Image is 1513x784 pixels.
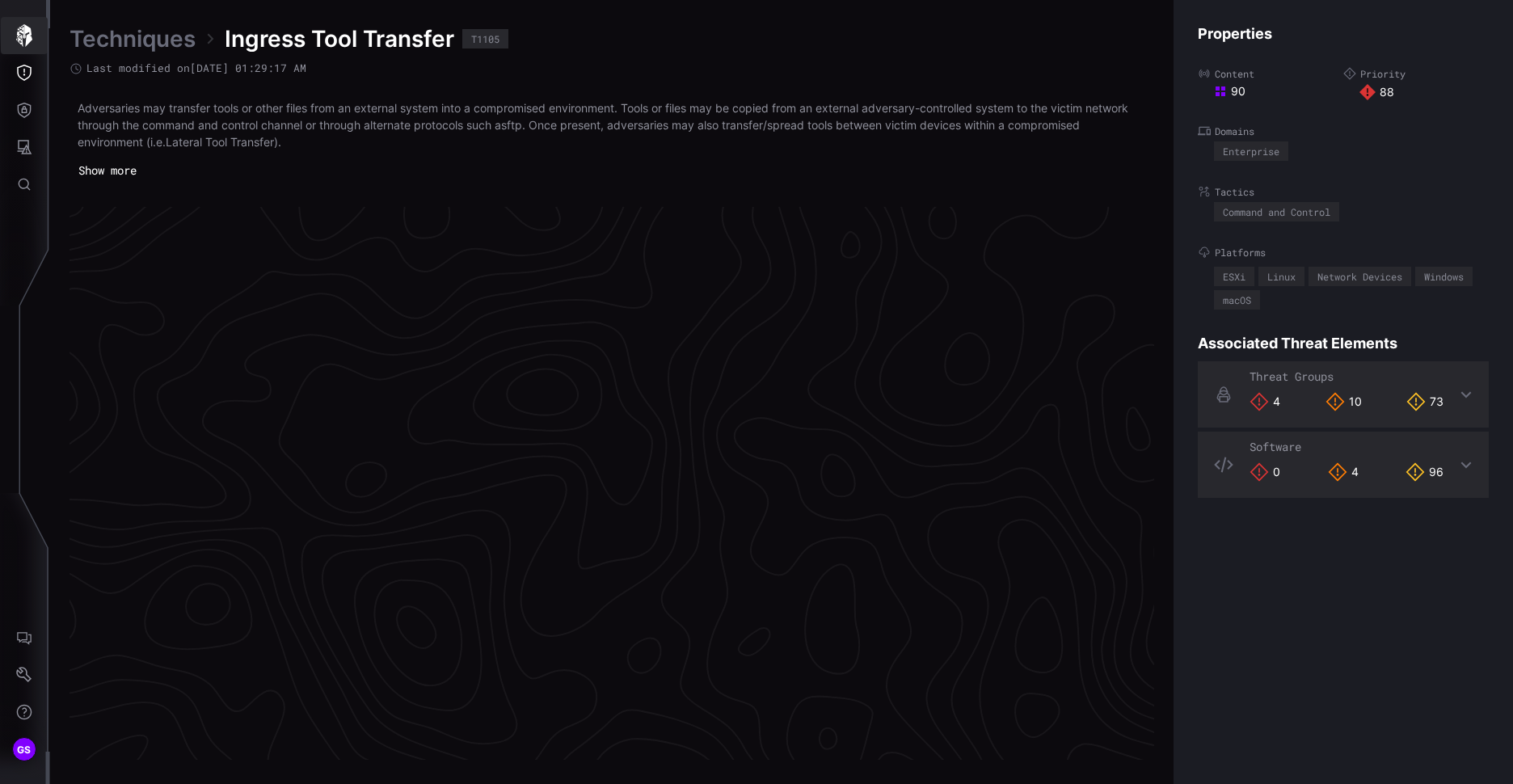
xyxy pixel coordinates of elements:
p: Adversaries may transfer tools or other files from an external system into a compromised environm... [78,99,1146,150]
div: 4 [1328,462,1359,482]
div: 90 [1214,84,1343,99]
h4: Associated Threat Elements [1198,334,1489,352]
button: Show more [70,158,145,183]
div: Command and Control [1223,207,1330,217]
a: Techniques [70,24,196,53]
div: T1105 [471,34,499,44]
label: Tactics [1198,185,1489,198]
div: Linux [1267,272,1296,281]
span: Software [1250,439,1301,454]
div: ESXi [1223,272,1245,281]
label: Content [1198,67,1343,80]
span: Threat Groups [1250,369,1334,384]
div: 10 [1325,392,1362,411]
label: Platforms [1198,246,1489,259]
label: Priority [1343,67,1489,80]
a: ftp [507,118,522,132]
div: 0 [1250,462,1280,482]
a: Lateral Tool Transfer [166,135,274,149]
span: Ingress Tool Transfer [225,24,454,53]
div: Windows [1424,272,1464,281]
div: macOS [1223,295,1251,305]
time: [DATE] 01:29:17 AM [190,61,306,75]
div: 96 [1406,462,1443,482]
div: 4 [1250,392,1280,411]
h4: Properties [1198,24,1489,43]
div: Enterprise [1223,146,1279,156]
span: Last modified on [86,61,306,75]
div: 88 [1359,84,1489,100]
div: Network Devices [1317,272,1402,281]
button: GS [1,731,48,768]
div: 73 [1406,392,1443,411]
span: GS [17,741,32,758]
label: Domains [1198,124,1489,137]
